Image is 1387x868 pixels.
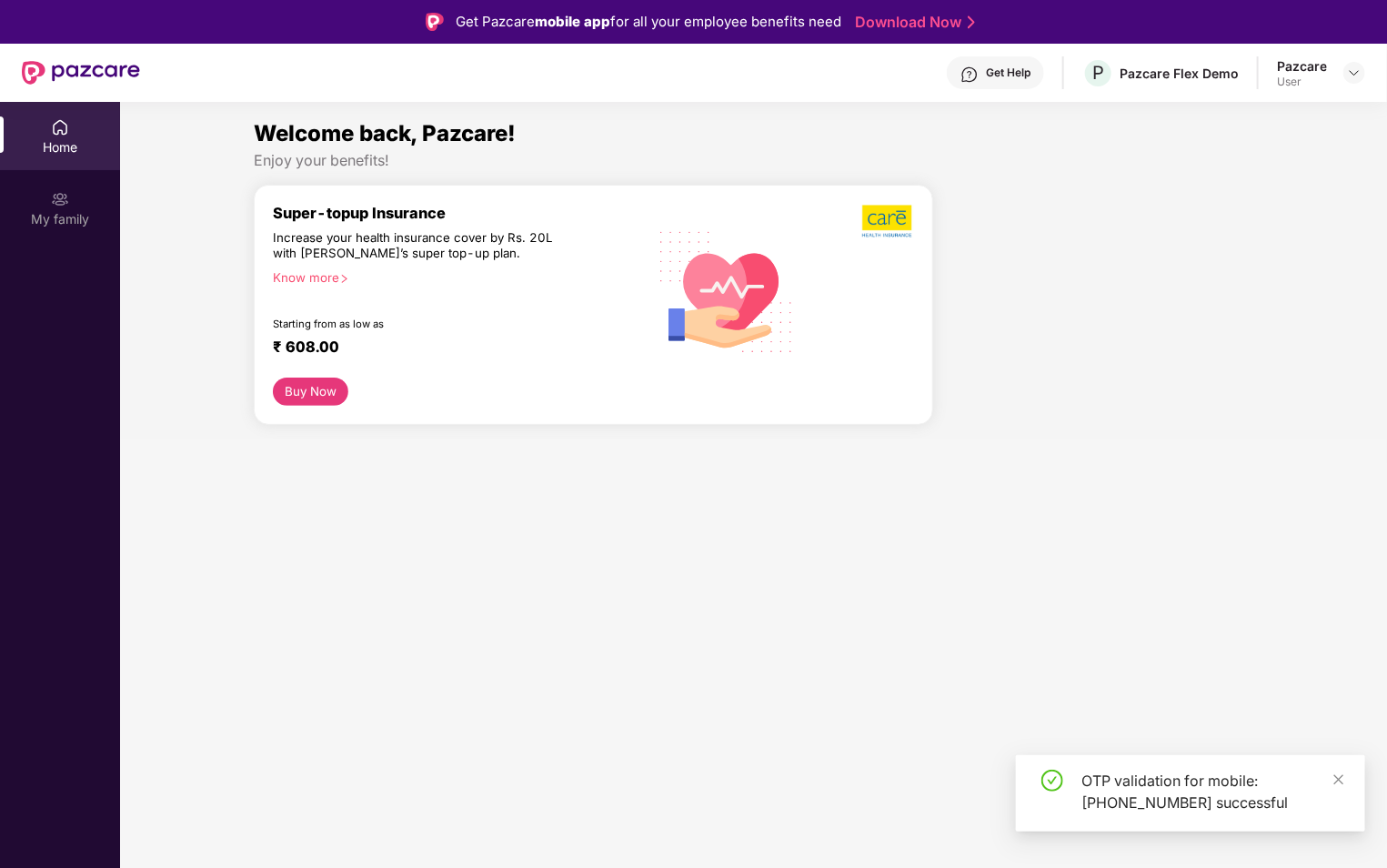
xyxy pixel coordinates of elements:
[862,204,914,238] img: b5dec4f62d2307b9de63beb79f102df3.png
[273,204,647,222] div: Super-topup Insurance
[273,338,628,359] div: ₹ 608.00
[1277,75,1327,89] div: User
[1120,65,1239,82] div: Pazcare Flex Demo
[273,230,568,262] div: Increase your health insurance cover by Rs. 20L with [PERSON_NAME]’s super top-up plan.
[426,13,444,31] img: Logo
[536,13,611,30] strong: mobile app
[1081,770,1343,813] div: OTP validation for mobile: [PHONE_NUMBER] successful
[254,151,1253,170] div: Enjoy your benefits!
[1092,62,1104,84] span: P
[457,11,842,33] div: Get Pazcare for all your employee benefits need
[22,61,140,85] img: New Pazcare Logo
[856,13,970,32] a: Download Now
[647,209,807,372] img: svg+xml;base64,PHN2ZyB4bWxucz0iaHR0cDovL3d3dy53My5vcmcvMjAwMC9zdmciIHhtbG5zOnhsaW5rPSJodHRwOi8vd3...
[273,378,349,406] button: Buy Now
[1347,66,1362,80] img: svg+xml;base64,PHN2ZyBpZD0iRHJvcGRvd24tMzJ4MzIiIHhtbG5zPSJodHRwOi8vd3d3LnczLm9yZy8yMDAwL3N2ZyIgd2...
[1277,57,1327,75] div: Pazcare
[986,66,1030,80] div: Get Help
[51,118,69,136] img: svg+xml;base64,PHN2ZyBpZD0iSG9tZSIgeG1sbnM9Imh0dHA6Ly93d3cudzMub3JnLzIwMDAvc3ZnIiB3aWR0aD0iMjAiIG...
[339,274,349,284] span: right
[968,13,975,32] img: Stroke
[1332,773,1345,786] span: close
[254,120,516,146] span: Welcome back, Pazcare!
[1041,770,1063,792] span: check-circle
[960,66,979,84] img: svg+xml;base64,PHN2ZyBpZD0iSGVscC0zMngzMiIgeG1sbnM9Imh0dHA6Ly93d3cudzMub3JnLzIwMDAvc3ZnIiB3aWR0aD...
[273,318,569,330] div: Starting from as low as
[273,270,636,283] div: Know more
[51,190,69,208] img: svg+xml;base64,PHN2ZyB3aWR0aD0iMjAiIGhlaWdodD0iMjAiIHZpZXdCb3g9IjAgMCAyMCAyMCIgZmlsbD0ibm9uZSIgeG...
